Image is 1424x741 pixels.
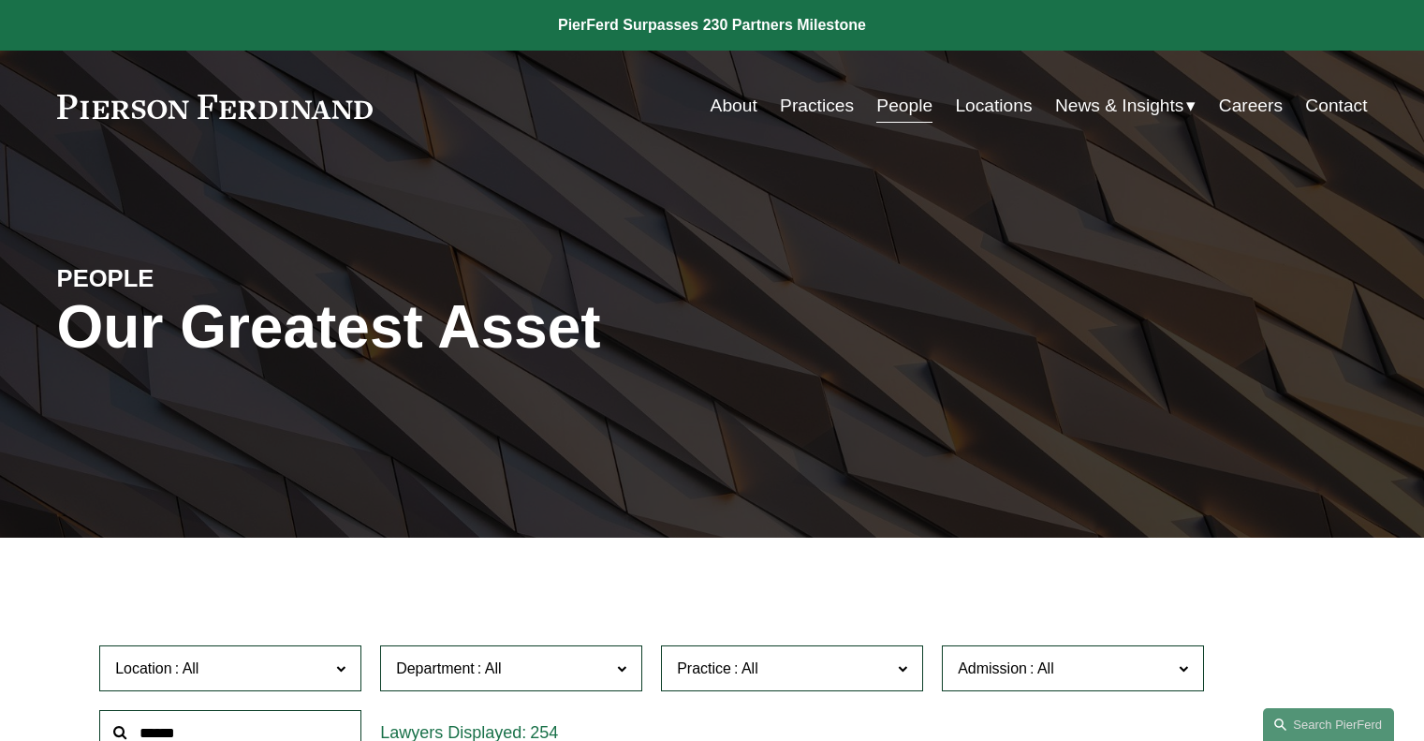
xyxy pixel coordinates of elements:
[1055,90,1184,123] span: News & Insights
[115,660,172,676] span: Location
[57,293,931,362] h1: Our Greatest Asset
[1305,88,1367,124] a: Contact
[1055,88,1196,124] a: folder dropdown
[396,660,475,676] span: Department
[955,88,1032,124] a: Locations
[1219,88,1283,124] a: Careers
[1263,708,1394,741] a: Search this site
[780,88,854,124] a: Practices
[711,88,757,124] a: About
[958,660,1027,676] span: Admission
[876,88,932,124] a: People
[57,263,385,293] h4: PEOPLE
[677,660,731,676] span: Practice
